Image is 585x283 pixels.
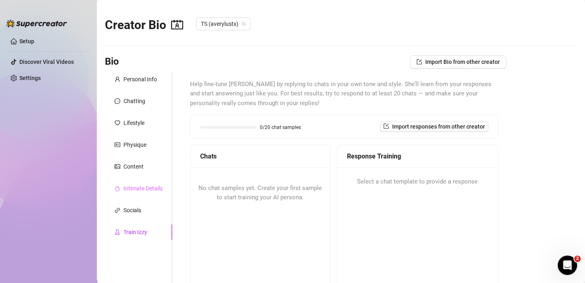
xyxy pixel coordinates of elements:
[392,123,485,130] span: Import responses from other creator
[115,229,120,235] span: experiment
[19,75,41,81] a: Settings
[115,207,120,213] span: link
[6,19,67,27] img: logo-BBDzfeDw.svg
[171,19,183,31] span: contacts
[115,76,120,82] span: user
[115,164,120,169] span: picture
[425,59,500,65] span: Import Bio from other creator
[123,184,163,193] div: Intimate Details
[241,21,246,26] span: team
[123,118,144,127] div: Lifestyle
[123,75,157,84] div: Personal Info
[115,120,120,126] span: heart
[115,142,120,148] span: idcard
[357,177,478,187] span: Select a chat template to provide a response
[198,184,322,201] span: No chat samples yet. Create your first sample to start training your AI persona.
[410,55,506,68] button: Import Bio from other creator
[574,256,581,262] span: 2
[123,206,141,215] div: Socials
[416,59,422,65] span: import
[347,151,488,161] div: Response Training
[115,98,120,104] span: message
[260,125,301,130] span: 0/20 chat samples
[123,228,147,237] div: Train Izzy
[123,140,146,149] div: Physique
[105,55,119,68] h3: Bio
[19,38,34,44] a: Setup
[380,122,488,131] button: Import responses from other creator
[190,80,498,108] span: Help fine-tune [PERSON_NAME] by replying to chats in your own tone and style. She’ll learn from y...
[201,18,246,30] span: TS (averylustx)
[123,97,145,106] div: Chatting
[115,186,120,191] span: fire
[19,59,74,65] a: Discover Viral Videos
[200,151,217,161] span: Chats
[558,256,577,275] iframe: Intercom live chat
[383,123,389,129] span: import
[123,162,144,171] div: Content
[105,17,183,33] h2: Creator Bio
